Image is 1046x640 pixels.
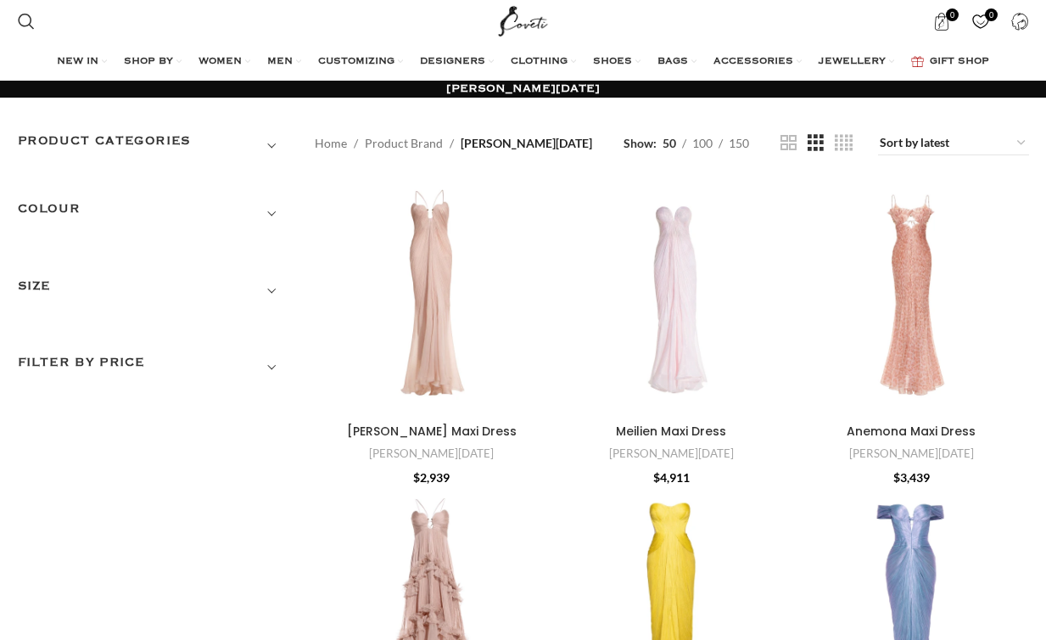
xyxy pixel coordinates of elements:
[413,470,450,485] bdi: 2,939
[511,45,576,79] a: CLOTHING
[124,45,182,79] a: SHOP BY
[653,470,690,485] bdi: 4,911
[413,470,420,485] span: $
[9,4,43,38] a: Search
[946,8,959,21] span: 0
[616,423,726,440] a: Meilien Maxi Dress
[713,55,793,69] span: ACCESSORIES
[199,55,242,69] span: WOMEN
[347,423,517,440] a: [PERSON_NAME] Maxi Dress
[318,55,394,69] span: CUSTOMIZING
[911,56,924,67] img: GiftBag
[930,55,989,69] span: GIFT SHOP
[911,45,989,79] a: GIFT SHOP
[593,55,632,69] span: SHOES
[18,132,289,160] h3: Product categories
[124,55,173,69] span: SHOP BY
[267,55,293,69] span: MEN
[57,45,107,79] a: NEW IN
[964,4,998,38] a: 0
[495,13,551,27] a: Site logo
[199,45,250,79] a: WOMEN
[985,8,998,21] span: 0
[18,199,289,228] h3: COLOUR
[9,45,1038,79] div: Main navigation
[554,181,789,416] a: Meilien Maxi Dress
[18,353,289,382] h3: Filter by price
[964,4,998,38] div: My Wishlist
[653,470,660,485] span: $
[609,446,734,462] a: [PERSON_NAME][DATE]
[713,45,802,79] a: ACCESSORIES
[819,55,886,69] span: JEWELLERY
[849,446,974,462] a: [PERSON_NAME][DATE]
[267,45,301,79] a: MEN
[511,55,568,69] span: CLOTHING
[420,45,494,79] a: DESIGNERS
[18,277,289,306] h3: SIZE
[318,45,403,79] a: CUSTOMIZING
[315,181,550,416] a: Raisa Maxi Dress
[420,55,485,69] span: DESIGNERS
[657,45,696,79] a: BAGS
[593,45,640,79] a: SHOES
[794,181,1029,416] a: Anemona Maxi Dress
[925,4,959,38] a: 0
[369,446,494,462] a: [PERSON_NAME][DATE]
[819,45,894,79] a: JEWELLERY
[657,55,688,69] span: BAGS
[847,423,976,440] a: Anemona Maxi Dress
[57,55,98,69] span: NEW IN
[893,470,900,485] span: $
[893,470,930,485] bdi: 3,439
